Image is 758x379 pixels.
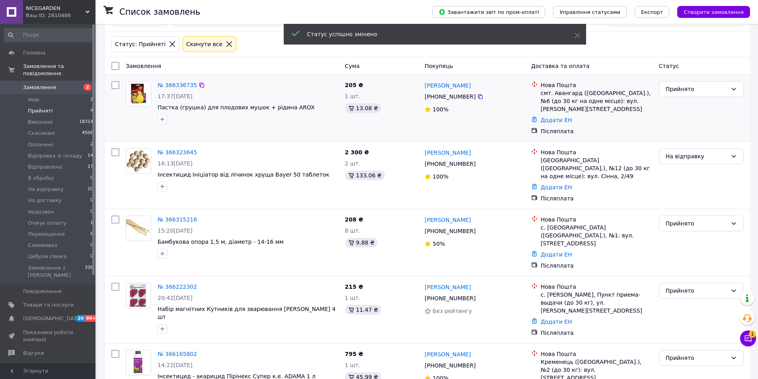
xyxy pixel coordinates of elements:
[90,253,93,260] span: 0
[28,253,66,260] span: Цибуля сіянка
[425,283,471,291] a: [PERSON_NAME]
[88,186,93,193] span: 10
[88,152,93,159] span: 14
[23,288,62,295] span: Повідомлення
[425,228,475,234] span: [PHONE_NUMBER]
[425,82,471,89] a: [PERSON_NAME]
[425,149,471,157] a: [PERSON_NAME]
[541,224,653,247] div: с. [GEOGRAPHIC_DATA] ([GEOGRAPHIC_DATA].), №1: вул. [STREET_ADDRESS]
[345,351,363,357] span: 795 ₴
[28,152,82,159] span: Відправка зі складу
[541,283,653,291] div: Нова Пошта
[127,82,150,106] img: Фото товару
[23,315,82,322] span: [DEMOGRAPHIC_DATA]
[90,107,93,115] span: 4
[677,6,750,18] button: Створити замовлення
[158,295,193,301] span: 20:42[DATE]
[28,130,55,137] span: Скасовані
[541,216,653,224] div: Нова Пошта
[90,242,93,249] span: 0
[158,362,193,368] span: 14:22[DATE]
[541,319,572,325] a: Додати ЕН
[541,81,653,89] div: Нова Пошта
[28,141,53,148] span: Оплачені
[345,103,381,113] div: 13.08 ₴
[425,161,475,167] span: [PHONE_NUMBER]
[158,160,193,167] span: 16:13[DATE]
[158,227,193,234] span: 15:20[DATE]
[158,216,197,223] a: № 366315216
[90,220,93,227] span: 1
[345,305,381,315] div: 11.47 ₴
[158,284,197,290] a: № 366222302
[553,6,627,18] button: Управління статусами
[345,82,363,88] span: 205 ₴
[158,239,284,245] a: Бамбукова опора 1,5 м, діаметр - 14-16 мм
[345,63,360,69] span: Cума
[28,208,54,216] span: Недозвон
[90,197,93,204] span: 0
[82,130,93,137] span: 4506
[531,63,590,69] span: Доставка та оплата
[433,106,448,113] span: 100%
[28,197,62,204] span: На доставку
[79,119,93,126] span: 18314
[158,93,193,99] span: 17:37[DATE]
[425,362,475,369] span: [PHONE_NUMBER]
[541,89,653,113] div: смт. Авангард ([GEOGRAPHIC_DATA].), №6 (до 30 кг на одне місце): вул. [PERSON_NAME][STREET_ADDRESS]
[28,220,66,227] span: Очікує оплату
[28,119,53,126] span: Виконані
[126,350,151,375] a: Фото товару
[666,286,727,295] div: Прийнято
[425,295,475,301] span: [PHONE_NUMBER]
[158,306,335,320] a: Набір магнітних Кутників для зварювання [PERSON_NAME] 4 шт
[85,264,93,279] span: 336
[23,329,74,343] span: Показники роботи компанії
[345,284,363,290] span: 215 ₴
[84,84,92,91] span: 2
[23,63,95,77] span: Замовлення та повідомлення
[4,28,94,42] input: Пошук
[641,9,663,15] span: Експорт
[158,171,329,178] a: Інсектицид Ініціатор від лічинок хруща Bayer 50 таблеток
[126,219,151,238] img: Фото товару
[90,175,93,182] span: 0
[345,171,385,180] div: 133.06 ₴
[23,49,45,56] span: Головна
[345,227,360,234] span: 8 шт.
[126,283,151,308] img: Фото товару
[28,107,53,115] span: Прийняті
[90,141,93,148] span: 2
[541,350,653,358] div: Нова Пошта
[432,6,545,18] button: Завантажити звіт по пром-оплаті
[90,231,93,238] span: 8
[126,63,161,69] span: Замовлення
[425,350,471,358] a: [PERSON_NAME]
[659,63,679,69] span: Статус
[158,104,315,111] span: Пастка (грушка) для плодових мушок + рідина AROX
[113,40,167,49] div: Статус: Прийняті
[541,117,572,123] a: Додати ЕН
[119,7,200,17] h1: Список замовлень
[28,96,39,103] span: Нові
[425,216,471,224] a: [PERSON_NAME]
[158,149,197,155] a: № 366323645
[749,330,756,338] span: 1
[559,9,620,15] span: Управління статусами
[345,160,360,167] span: 2 шт.
[541,148,653,156] div: Нова Пошта
[26,12,95,19] div: Ваш ID: 2810486
[345,216,363,223] span: 208 ₴
[433,241,445,247] span: 50%
[666,219,727,228] div: Прийнято
[541,127,653,135] div: Післяплата
[345,93,360,99] span: 1 шт.
[126,216,151,241] a: Фото товару
[425,63,453,69] span: Покупець
[28,231,65,238] span: Переміщення
[158,82,197,88] a: № 366336735
[541,184,572,190] a: Додати ЕН
[345,362,360,368] span: 1 шт.
[158,351,197,357] a: № 366165802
